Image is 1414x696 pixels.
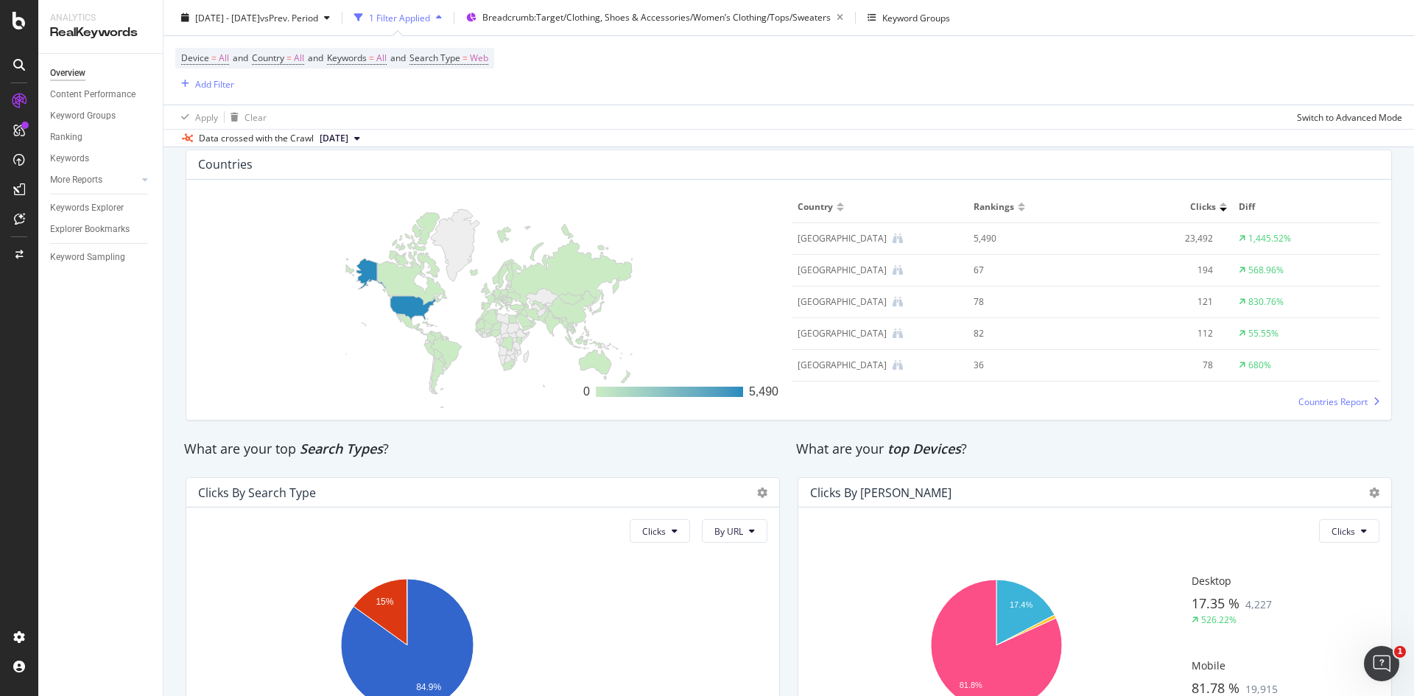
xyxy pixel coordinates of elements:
[199,132,314,145] div: Data crossed with the Crawl
[974,264,1069,277] div: 67
[252,52,284,64] span: Country
[1190,200,1216,214] span: Clicks
[974,295,1069,309] div: 78
[1091,359,1213,372] div: 78
[714,525,743,538] span: By URL
[294,48,304,68] span: All
[1364,646,1399,681] iframe: Intercom live chat
[796,440,1393,459] div: What are your ?
[376,48,387,68] span: All
[260,11,318,24] span: vs Prev. Period
[175,75,234,93] button: Add Filter
[50,200,124,216] div: Keywords Explorer
[245,110,267,123] div: Clear
[798,295,887,309] div: India
[749,383,778,401] div: 5,490
[348,6,448,29] button: 1 Filter Applied
[50,87,136,102] div: Content Performance
[50,222,152,237] a: Explorer Bookmarks
[1248,359,1271,372] div: 680%
[409,52,460,64] span: Search Type
[300,440,383,457] span: Search Types
[1192,658,1225,672] span: Mobile
[862,6,956,29] button: Keyword Groups
[50,250,152,265] a: Keyword Sampling
[314,130,366,147] button: [DATE]
[1298,396,1368,408] span: Countries Report
[369,11,430,24] div: 1 Filter Applied
[50,66,152,81] a: Overview
[462,52,468,64] span: =
[1201,614,1237,626] div: 526.22%
[1245,682,1278,696] span: 19,915
[50,222,130,237] div: Explorer Bookmarks
[195,11,260,24] span: [DATE] - [DATE]
[50,130,152,145] a: Ranking
[887,440,961,457] span: top Devices
[1394,646,1406,658] span: 1
[50,250,125,265] div: Keyword Sampling
[1332,525,1355,538] span: Clicks
[1192,574,1231,588] span: Desktop
[416,682,441,692] text: 84.9%
[50,108,152,124] a: Keyword Groups
[1248,264,1284,277] div: 568.96%
[974,232,1069,245] div: 5,490
[798,327,887,340] div: Australia
[50,172,138,188] a: More Reports
[286,52,292,64] span: =
[175,105,218,129] button: Apply
[233,52,248,64] span: and
[50,66,85,81] div: Overview
[1245,597,1272,611] span: 4,227
[1248,327,1278,340] div: 55.55%
[960,681,982,689] text: 81.8%
[390,52,406,64] span: and
[1291,105,1402,129] button: Switch to Advanced Mode
[482,11,831,24] span: Breadcrumb: Target/Clothing, Shoes & Accessories/Women’s Clothing/Tops/Sweaters
[1248,295,1284,309] div: 830.76%
[219,48,229,68] span: All
[798,264,887,277] div: Canada
[369,52,374,64] span: =
[702,519,767,543] button: By URL
[1010,600,1033,608] text: 17.4%
[1248,232,1291,245] div: 1,445.52%
[974,327,1069,340] div: 82
[642,525,666,538] span: Clicks
[1298,396,1379,408] a: Countries Report
[195,77,234,90] div: Add Filter
[1091,232,1213,245] div: 23,492
[798,200,833,214] span: Country
[225,105,267,129] button: Clear
[1319,519,1379,543] button: Clicks
[810,485,952,500] div: Clicks by [PERSON_NAME]
[50,200,152,216] a: Keywords Explorer
[1091,264,1213,277] div: 194
[50,151,89,166] div: Keywords
[308,52,323,64] span: and
[198,157,253,172] div: Countries
[327,52,367,64] span: Keywords
[50,130,82,145] div: Ranking
[470,48,488,68] span: Web
[50,87,152,102] a: Content Performance
[974,200,1014,214] span: Rankings
[630,519,690,543] button: Clicks
[1297,110,1402,123] div: Switch to Advanced Mode
[175,6,336,29] button: [DATE] - [DATE]vsPrev. Period
[198,485,316,500] div: Clicks By Search Type
[583,383,590,401] div: 0
[50,172,102,188] div: More Reports
[798,359,887,372] div: Mexico
[211,52,217,64] span: =
[181,52,209,64] span: Device
[184,440,781,459] div: What are your top ?
[376,596,393,606] text: 15%
[882,11,950,24] div: Keyword Groups
[50,24,151,41] div: RealKeywords
[320,132,348,145] span: 2024 Dec. 18th
[974,359,1069,372] div: 36
[195,110,218,123] div: Apply
[50,12,151,24] div: Analytics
